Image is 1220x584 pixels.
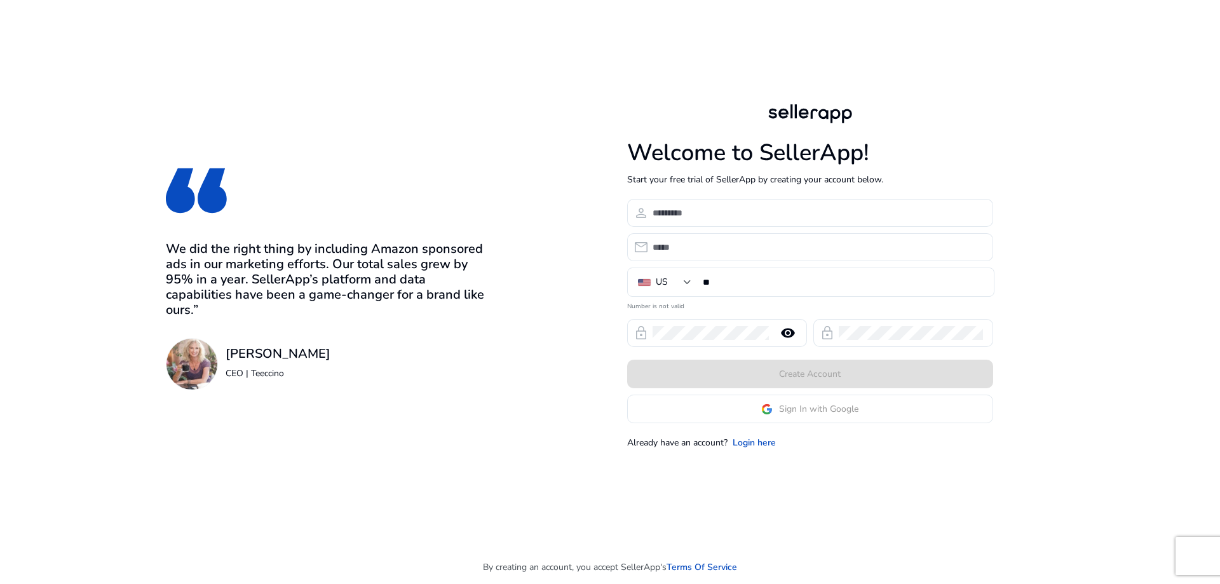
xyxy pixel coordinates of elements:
[226,367,330,380] p: CEO | Teeccino
[634,325,649,341] span: lock
[733,436,776,449] a: Login here
[667,560,737,574] a: Terms Of Service
[634,240,649,255] span: email
[627,139,993,166] h1: Welcome to SellerApp!
[627,436,728,449] p: Already have an account?
[627,173,993,186] p: Start your free trial of SellerApp by creating your account below.
[627,298,993,311] mat-error: Number is not valid
[166,241,491,318] h3: We did the right thing by including Amazon sponsored ads in our marketing efforts. Our total sale...
[226,346,330,362] h3: [PERSON_NAME]
[656,275,668,289] div: US
[820,325,835,341] span: lock
[773,325,803,341] mat-icon: remove_red_eye
[634,205,649,221] span: person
